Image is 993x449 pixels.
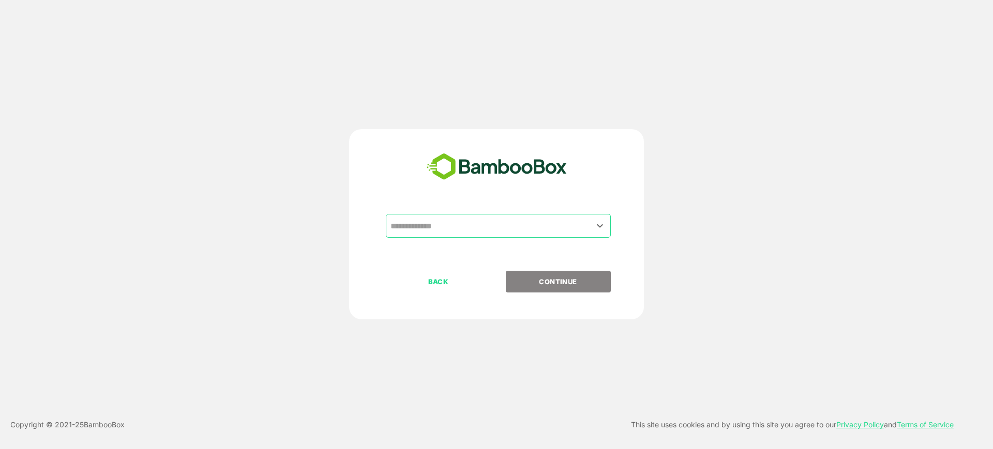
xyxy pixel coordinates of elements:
a: Terms of Service [897,420,954,429]
img: bamboobox [421,150,573,184]
button: Open [593,219,607,233]
p: Copyright © 2021- 25 BambooBox [10,419,125,431]
p: This site uses cookies and by using this site you agree to our and [631,419,954,431]
p: CONTINUE [506,276,610,287]
p: BACK [387,276,490,287]
a: Privacy Policy [836,420,884,429]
